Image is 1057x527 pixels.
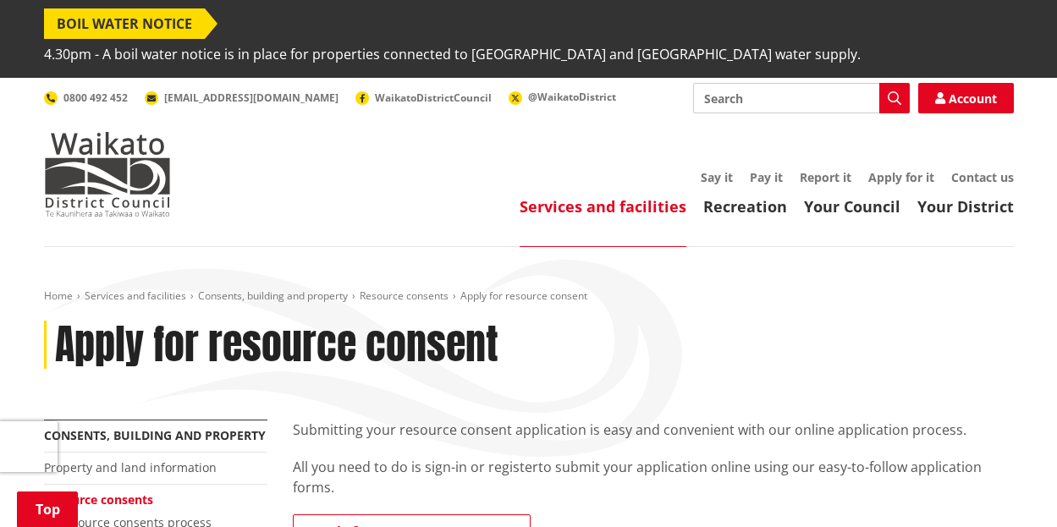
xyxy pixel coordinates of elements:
[55,321,498,370] h1: Apply for resource consent
[44,132,171,217] img: Waikato District Council - Te Kaunihera aa Takiwaa o Waikato
[198,288,348,303] a: Consents, building and property
[44,39,861,69] span: 4.30pm - A boil water notice is in place for properties connected to [GEOGRAPHIC_DATA] and [GEOGR...
[164,91,339,105] span: [EMAIL_ADDRESS][DOMAIN_NAME]
[520,196,686,217] a: Services and facilities
[979,456,1040,517] iframe: Messenger Launcher
[293,458,538,476] span: All you need to do is sign-in or register
[868,169,934,185] a: Apply for it
[44,288,73,303] a: Home
[460,288,587,303] span: Apply for resource consent
[44,8,205,39] span: BOIL WATER NOTICE
[804,196,900,217] a: Your Council
[355,91,492,105] a: WaikatoDistrictCouncil
[293,420,966,439] span: Submitting your resource consent application is easy and convenient with our online application p...
[375,91,492,105] span: WaikatoDistrictCouncil
[750,169,783,185] a: Pay it
[44,459,217,475] a: Property and land information
[360,288,449,303] a: Resource consents
[951,169,1014,185] a: Contact us
[509,90,616,104] a: @WaikatoDistrict
[44,427,266,443] a: Consents, building and property
[44,91,128,105] a: 0800 492 452
[693,83,910,113] input: Search input
[17,491,78,527] a: Top
[528,90,616,104] span: @WaikatoDistrict
[63,91,128,105] span: 0800 492 452
[703,196,787,217] a: Recreation
[800,169,851,185] a: Report it
[917,196,1014,217] a: Your District
[701,169,733,185] a: Say it
[918,83,1014,113] a: Account
[44,289,1014,304] nav: breadcrumb
[145,91,339,105] a: [EMAIL_ADDRESS][DOMAIN_NAME]
[293,457,1014,497] p: to submit your application online using our easy-to-follow application forms.
[85,288,186,303] a: Services and facilities
[44,491,153,508] a: Resource consents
